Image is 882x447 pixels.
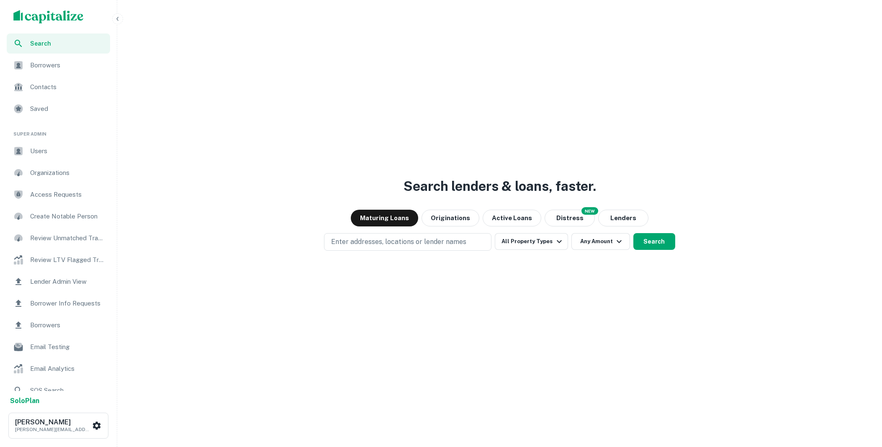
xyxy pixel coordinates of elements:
[7,185,110,205] a: Access Requests
[15,426,90,433] p: [PERSON_NAME][EMAIL_ADDRESS][DOMAIN_NAME]
[7,293,110,313] a: Borrower Info Requests
[495,233,568,250] button: All Property Types
[7,272,110,292] a: Lender Admin View
[7,228,110,248] a: Review Unmatched Transactions
[7,359,110,379] a: Email Analytics
[7,163,110,183] a: Organizations
[30,60,105,70] span: Borrowers
[30,298,105,308] span: Borrower Info Requests
[30,104,105,114] span: Saved
[7,337,110,357] a: Email Testing
[30,82,105,92] span: Contacts
[15,419,90,426] h6: [PERSON_NAME]
[422,210,479,226] button: Originations
[30,211,105,221] span: Create Notable Person
[7,33,110,54] a: Search
[30,385,105,396] span: SOS Search
[30,233,105,243] span: Review Unmatched Transactions
[571,233,630,250] button: Any Amount
[30,168,105,178] span: Organizations
[10,396,39,406] a: SoloPlan
[7,206,110,226] a: Create Notable Person
[351,210,418,226] button: Maturing Loans
[10,397,39,405] strong: Solo Plan
[30,364,105,374] span: Email Analytics
[331,237,466,247] p: Enter addresses, locations or lender names
[30,342,105,352] span: Email Testing
[598,210,648,226] button: Lenders
[30,320,105,330] span: Borrowers
[483,210,541,226] button: Active Loans
[8,413,108,439] button: [PERSON_NAME][PERSON_NAME][EMAIL_ADDRESS][DOMAIN_NAME]
[840,380,882,420] iframe: Chat Widget
[7,121,110,141] li: Super Admin
[7,77,110,97] a: Contacts
[13,10,84,23] img: capitalize-logo.png
[633,233,675,250] button: Search
[7,55,110,75] a: Borrowers
[404,176,596,196] h3: Search lenders & loans, faster.
[7,315,110,335] a: Borrowers
[30,277,105,287] span: Lender Admin View
[545,210,595,226] button: Search distressed loans with lien and other non-mortgage details.
[30,255,105,265] span: Review LTV Flagged Transactions
[30,39,105,48] span: Search
[324,233,491,251] button: Enter addresses, locations or lender names
[7,99,110,119] a: Saved
[30,190,105,200] span: Access Requests
[7,380,110,401] a: SOS Search
[30,146,105,156] span: Users
[7,141,110,161] a: Users
[581,207,598,215] div: NEW
[7,250,110,270] a: Review LTV Flagged Transactions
